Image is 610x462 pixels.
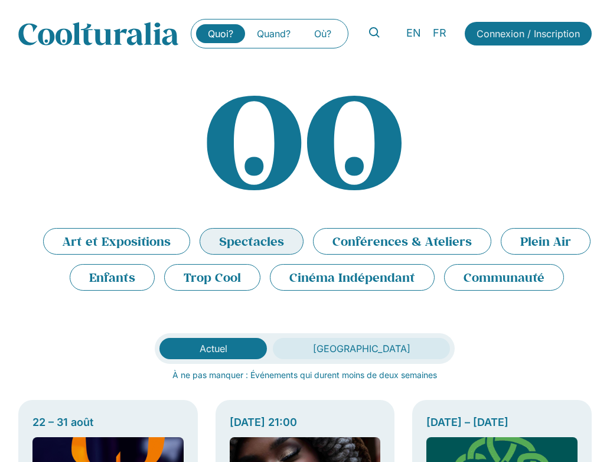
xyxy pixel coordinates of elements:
[313,228,491,255] li: Conférences & Ateliers
[406,27,421,40] span: EN
[444,264,564,291] li: Communauté
[230,414,381,430] div: [DATE] 21:00
[32,414,184,430] div: 22 – 31 août
[270,264,435,291] li: Cinéma Indépendant
[400,25,427,42] a: EN
[427,25,452,42] a: FR
[196,24,245,43] a: Quoi?
[313,343,410,354] span: [GEOGRAPHIC_DATA]
[70,264,155,291] li: Enfants
[433,27,446,40] span: FR
[501,228,591,255] li: Plein Air
[43,228,190,255] li: Art et Expositions
[164,264,260,291] li: Trop Cool
[465,22,592,45] a: Connexion / Inscription
[200,228,304,255] li: Spectacles
[245,24,302,43] a: Quand?
[426,414,578,430] div: [DATE] – [DATE]
[477,27,580,41] span: Connexion / Inscription
[196,24,343,43] nav: Menu
[18,369,592,381] p: À ne pas manquer : Événements qui durent moins de deux semaines
[200,343,227,354] span: Actuel
[302,24,343,43] a: Où?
